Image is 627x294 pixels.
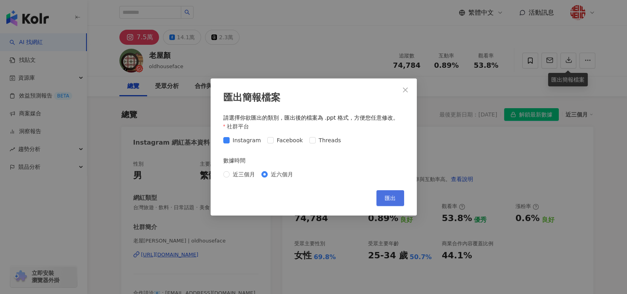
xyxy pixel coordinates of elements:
[376,190,404,206] button: 匯出
[223,114,404,122] div: 請選擇你欲匯出的類別，匯出後的檔案為 .ppt 格式，方便您任意修改。
[223,156,251,165] label: 數據時間
[274,136,306,145] span: Facebook
[316,136,344,145] span: Threads
[402,87,408,93] span: close
[230,136,264,145] span: Instagram
[397,82,413,98] button: Close
[385,195,396,201] span: 匯出
[268,170,296,179] span: 近六個月
[223,91,404,105] div: 匯出簡報檔案
[223,122,255,131] label: 社群平台
[230,170,258,179] span: 近三個月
